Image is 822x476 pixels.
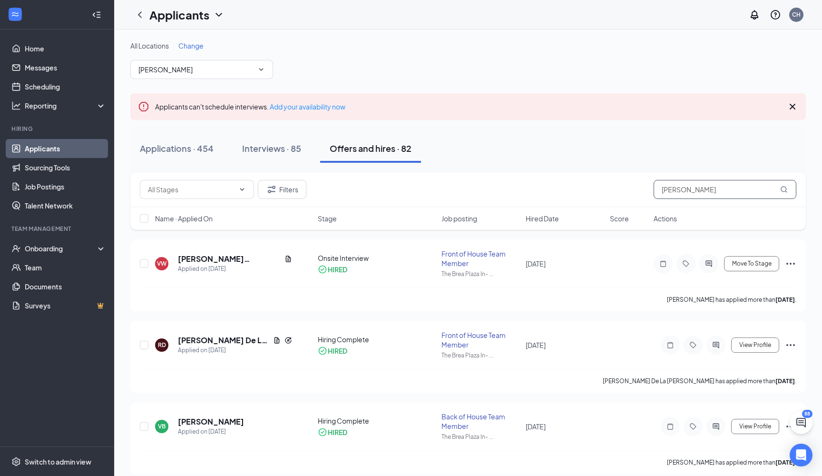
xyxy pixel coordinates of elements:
div: 88 [802,410,812,418]
svg: Document [284,255,292,263]
span: Name · Applied On [155,214,213,223]
div: Onsite Interview [318,253,436,263]
svg: ChatActive [795,417,807,428]
b: [DATE] [775,296,795,303]
svg: CheckmarkCircle [318,427,327,437]
button: Filter Filters [258,180,306,199]
a: Documents [25,277,106,296]
svg: Cross [787,101,798,112]
span: Actions [654,214,677,223]
h5: [PERSON_NAME] De La [PERSON_NAME] [178,335,269,346]
div: HIRED [328,427,347,437]
a: Team [25,258,106,277]
a: Home [25,39,106,58]
svg: CheckmarkCircle [318,346,327,356]
div: Back of House Team Member [441,412,520,431]
svg: Document [273,337,281,344]
div: Front of House Team Member [441,249,520,268]
svg: Note [665,423,676,430]
div: The Brea Plaza In- ... [441,351,520,359]
span: [DATE] [526,341,546,349]
span: Hired Date [526,214,559,223]
b: [DATE] [775,459,795,466]
svg: Note [657,260,669,268]
div: HIRED [328,346,347,356]
h1: Applicants [149,7,209,23]
div: Hiring Complete [318,335,436,344]
button: View Profile [731,337,779,353]
svg: Filter [266,184,277,195]
span: Job posting [441,214,477,223]
svg: ChevronLeft [134,9,146,20]
input: All Stages [148,184,235,195]
div: Team Management [11,225,104,233]
svg: Tag [680,260,692,268]
input: Search in offers and hires [654,180,796,199]
span: [DATE] [526,259,546,268]
svg: QuestionInfo [770,9,781,20]
span: Applicants can't schedule interviews. [155,102,345,111]
a: Job Postings [25,177,106,196]
div: HIRED [328,265,347,274]
a: SurveysCrown [25,296,106,315]
p: [PERSON_NAME] De La [PERSON_NAME] has applied more than . [603,377,796,385]
div: Front of House Team Member [441,330,520,349]
div: VW [157,259,166,268]
button: View Profile [731,419,779,434]
svg: Notifications [749,9,760,20]
span: Stage [318,214,337,223]
svg: WorkstreamLogo [10,10,20,19]
span: View Profile [739,423,771,430]
div: Applied on [DATE] [178,427,244,436]
p: [PERSON_NAME] has applied more than . [667,458,796,466]
div: CH [792,10,801,19]
a: Talent Network [25,196,106,215]
div: The Brea Plaza In- ... [441,270,520,278]
svg: ActiveChat [710,341,722,349]
a: Sourcing Tools [25,158,106,177]
a: Add your availability now [270,102,345,111]
b: [DATE] [775,377,795,385]
div: Hiring Complete [318,416,436,426]
div: Hiring [11,125,104,133]
div: RD [158,341,166,349]
div: Applied on [DATE] [178,346,292,355]
h5: [PERSON_NAME] [178,416,244,427]
div: Applied on [DATE] [178,264,292,274]
span: Move To Stage [732,260,772,267]
div: Onboarding [25,244,98,253]
svg: Analysis [11,101,21,110]
svg: ChevronDown [257,66,265,73]
svg: CheckmarkCircle [318,265,327,274]
div: Reporting [25,101,107,110]
p: [PERSON_NAME] has applied more than . [667,296,796,304]
svg: Ellipses [785,258,796,269]
div: The Brea Plaza In- ... [441,433,520,441]
div: Offers and hires · 82 [330,142,411,154]
svg: UserCheck [11,244,21,253]
span: Score [610,214,629,223]
button: Move To Stage [724,256,779,271]
svg: Error [138,101,149,112]
svg: Settings [11,457,21,466]
div: Applications · 454 [140,142,214,154]
h5: [PERSON_NAME][GEOGRAPHIC_DATA] [178,254,281,264]
svg: Ellipses [785,339,796,351]
input: All Job Postings [138,64,254,75]
svg: Tag [687,341,699,349]
span: [DATE] [526,422,546,431]
svg: Reapply [284,337,292,344]
span: All Locations [130,41,169,50]
button: ChatActive [790,411,812,434]
svg: Collapse [92,10,101,20]
a: Scheduling [25,77,106,96]
svg: MagnifyingGlass [780,186,788,193]
svg: Tag [687,423,699,430]
a: Messages [25,58,106,77]
svg: Ellipses [785,421,796,432]
div: VB [158,422,166,430]
div: Interviews · 85 [242,142,301,154]
svg: ChevronDown [213,9,225,20]
svg: ChevronDown [238,186,246,193]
